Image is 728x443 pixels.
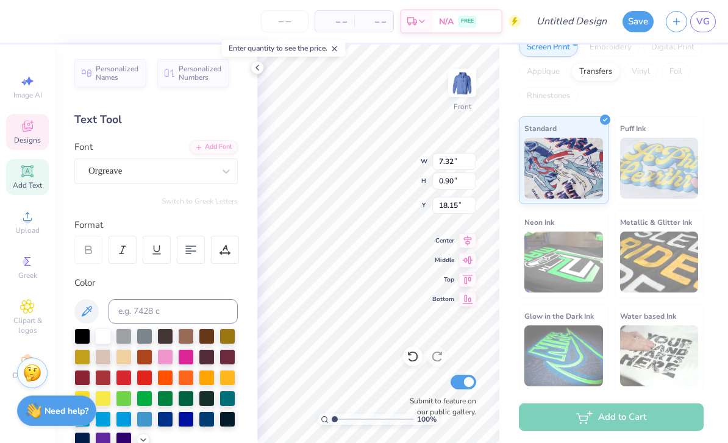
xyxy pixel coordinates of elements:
[524,232,603,292] img: Neon Ink
[74,140,93,154] label: Font
[524,216,554,229] span: Neon Ink
[620,232,699,292] img: Metallic & Glitter Ink
[18,271,37,280] span: Greek
[14,135,41,145] span: Designs
[524,325,603,386] img: Glow in the Dark Ink
[222,40,346,57] div: Enter quantity to see the price.
[432,236,454,245] span: Center
[582,38,640,57] div: Embroidery
[519,63,568,81] div: Applique
[13,180,42,190] span: Add Text
[690,11,716,32] a: VG
[190,140,238,154] div: Add Font
[571,63,620,81] div: Transfers
[261,10,309,32] input: – –
[527,9,616,34] input: Untitled Design
[432,256,454,264] span: Middle
[620,122,646,135] span: Puff Ink
[417,414,437,425] span: 100 %
[362,15,386,28] span: – –
[450,71,474,95] img: Front
[524,138,603,199] img: Standard
[620,325,699,386] img: Water based Ink
[519,38,578,57] div: Screen Print
[15,225,40,235] span: Upload
[179,65,222,82] span: Personalized Numbers
[45,405,88,417] strong: Need help?
[96,65,139,82] span: Personalized Names
[13,370,42,380] span: Decorate
[13,90,42,100] span: Image AI
[623,11,654,32] button: Save
[432,295,454,303] span: Bottom
[524,310,594,322] span: Glow in the Dark Ink
[620,138,699,199] img: Puff Ink
[524,122,557,135] span: Standard
[519,87,578,105] div: Rhinestones
[432,275,454,284] span: Top
[74,276,238,290] div: Color
[439,15,454,28] span: N/A
[109,299,238,324] input: e.g. 7428 c
[74,112,238,128] div: Text Tool
[403,395,476,417] label: Submit to feature on our public gallery.
[461,17,474,26] span: FREE
[643,38,702,57] div: Digital Print
[74,218,239,232] div: Format
[323,15,347,28] span: – –
[662,63,690,81] div: Foil
[620,310,676,322] span: Water based Ink
[624,63,658,81] div: Vinyl
[162,196,238,206] button: Switch to Greek Letters
[454,101,471,112] div: Front
[696,15,710,29] span: VG
[6,316,49,335] span: Clipart & logos
[620,216,692,229] span: Metallic & Glitter Ink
